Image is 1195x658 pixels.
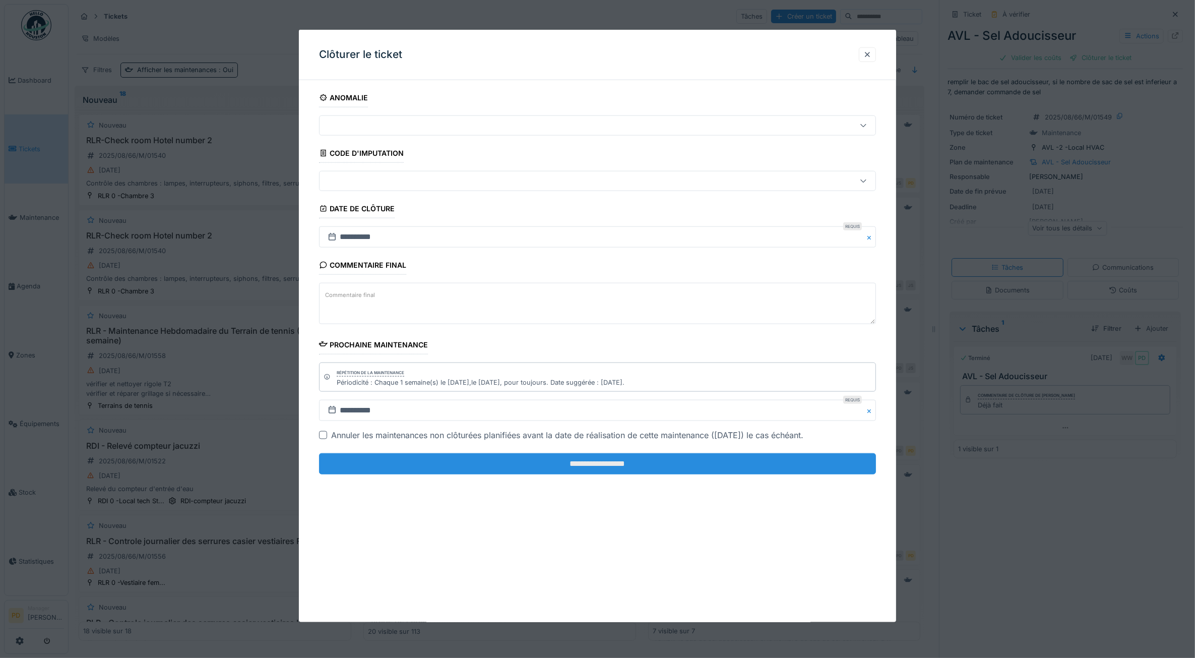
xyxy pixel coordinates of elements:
div: Requis [843,222,862,230]
button: Close [865,226,876,248]
div: Requis [843,396,862,404]
div: Périodicité : Chaque 1 semaine(s) le [DATE],le [DATE], pour toujours. Date suggérée : [DATE]. [337,378,624,387]
div: Prochaine maintenance [319,337,428,354]
div: Répétition de la maintenance [337,369,404,376]
div: Code d'imputation [319,146,404,163]
div: Date de clôture [319,201,395,218]
button: Close [865,400,876,421]
label: Commentaire final [323,288,377,301]
h3: Clôturer le ticket [319,48,402,61]
div: Commentaire final [319,258,407,275]
div: Anomalie [319,90,368,107]
div: Annuler les maintenances non clôturées planifiées avant la date de réalisation de cette maintenan... [331,429,803,441]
